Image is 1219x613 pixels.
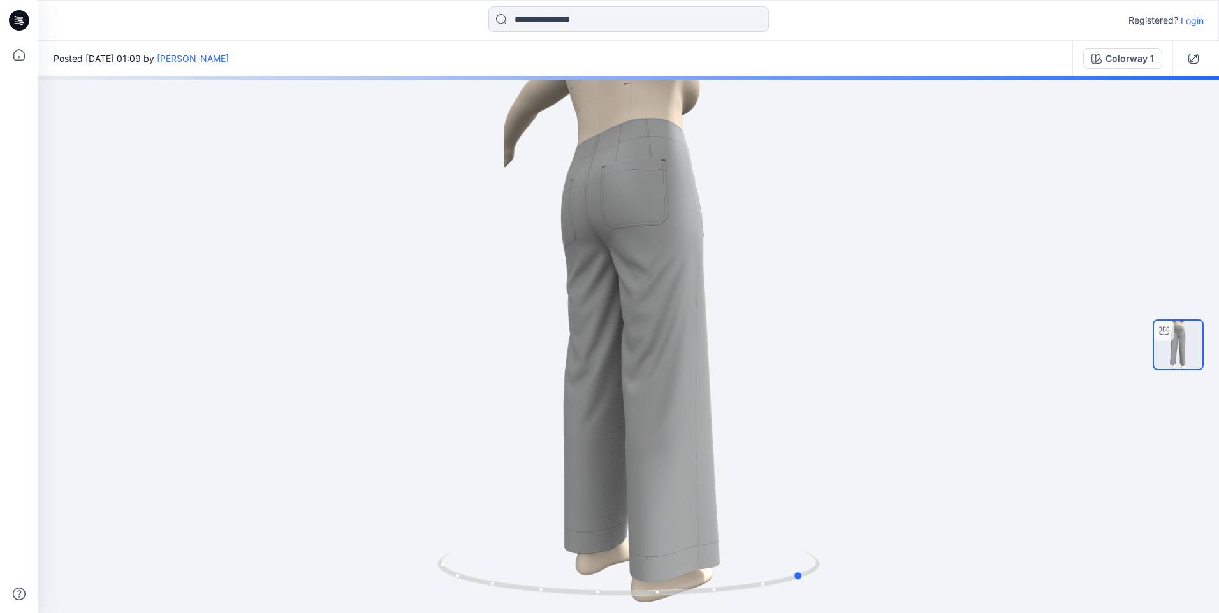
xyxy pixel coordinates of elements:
[1181,14,1204,27] p: Login
[1154,321,1202,369] img: turntable-08-05-2025-22:10:11
[157,53,229,64] a: [PERSON_NAME]
[54,52,229,65] span: Posted [DATE] 01:09 by
[1128,13,1178,28] p: Registered?
[1106,52,1154,66] div: Colorway 1
[1083,48,1162,69] button: Colorway 1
